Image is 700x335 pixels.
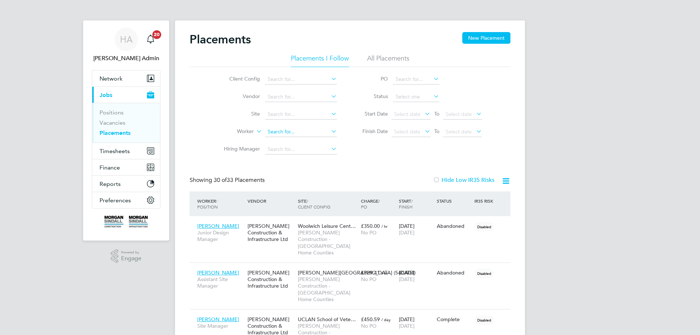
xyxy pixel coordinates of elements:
input: Select one [393,92,439,102]
li: All Placements [367,54,409,67]
div: Vendor [246,194,296,207]
span: / Position [197,198,218,210]
span: £350.00 [361,223,380,229]
input: Search for... [265,74,337,85]
span: / PO [361,198,380,210]
span: 30 of [214,176,227,184]
div: Abandoned [437,223,471,229]
span: [DATE] [399,229,415,236]
button: New Placement [462,32,510,44]
span: [PERSON_NAME][GEOGRAPHIC_DATA] (54CA04) [298,269,416,276]
span: Reports [100,180,121,187]
label: Hiring Manager [218,145,260,152]
a: 20 [143,28,158,51]
button: Reports [92,176,160,192]
h2: Placements [190,32,251,47]
span: Timesheets [100,148,130,155]
a: [PERSON_NAME]Site Manager[PERSON_NAME] Construction & Infrastructure LtdUCLAN School of Vete…[PER... [195,312,510,318]
span: Select date [446,111,472,117]
div: [DATE] [397,266,435,286]
span: No PO [361,276,377,283]
span: [PERSON_NAME] Construction - [GEOGRAPHIC_DATA] Home Counties [298,229,357,256]
span: Disabled [474,222,494,231]
div: Showing [190,176,266,184]
span: To [432,126,442,136]
input: Search for... [393,74,439,85]
span: Finance [100,164,120,171]
div: Complete [437,316,471,323]
div: Start [397,194,435,213]
span: / day [381,317,391,322]
a: [PERSON_NAME]Junior Design Manager[PERSON_NAME] Construction & Infrastructure LtdWoolwich Leisure... [195,219,510,225]
button: Finance [92,159,160,175]
input: Search for... [265,109,337,120]
div: [DATE] [397,219,435,239]
span: Woolwich Leisure Cent… [298,223,356,229]
span: Hays Admin [92,54,160,63]
span: 33 Placements [214,176,265,184]
span: £329.41 [361,269,380,276]
span: / hr [381,270,388,276]
a: Vacancies [100,119,125,126]
label: Vendor [218,93,260,100]
span: To [432,109,442,118]
span: 20 [152,30,161,39]
span: Junior Design Manager [197,229,244,242]
span: No PO [361,323,377,329]
span: Engage [121,256,141,262]
span: Powered by [121,249,141,256]
span: [DATE] [399,276,415,283]
span: Select date [394,128,420,135]
span: [DATE] [399,323,415,329]
span: Network [100,75,122,82]
div: Jobs [92,103,160,143]
span: Disabled [474,269,494,278]
span: / hr [381,223,388,229]
nav: Main navigation [83,20,169,241]
label: Worker [212,128,254,135]
a: Positions [100,109,124,116]
span: £450.59 [361,316,380,323]
span: UCLAN School of Vete… [298,316,356,323]
span: Select date [446,128,472,135]
a: [PERSON_NAME]Assistant Site Manager[PERSON_NAME] Construction & Infrastructure Ltd[PERSON_NAME][G... [195,265,510,272]
span: [PERSON_NAME] [197,316,239,323]
input: Search for... [265,144,337,155]
button: Timesheets [92,143,160,159]
img: morgansindall-logo-retina.png [104,216,148,227]
label: Start Date [355,110,388,117]
div: Status [435,194,473,207]
div: [PERSON_NAME] Construction & Infrastructure Ltd [246,266,296,293]
input: Search for... [265,127,337,137]
span: [PERSON_NAME] [197,269,239,276]
div: Worker [195,194,246,213]
li: Placements I Follow [291,54,349,67]
label: Status [355,93,388,100]
label: Site [218,110,260,117]
label: Hide Low IR35 Risks [433,176,494,184]
div: IR35 Risk [472,194,498,207]
a: HA[PERSON_NAME] Admin [92,28,160,63]
div: Charge [359,194,397,213]
label: PO [355,75,388,82]
button: Network [92,70,160,86]
span: Jobs [100,91,112,98]
label: Finish Date [355,128,388,135]
a: Powered byEngage [111,249,142,263]
div: Site [296,194,359,213]
span: HA [120,35,133,44]
span: [PERSON_NAME] Construction - [GEOGRAPHIC_DATA] Home Counties [298,276,357,303]
button: Preferences [92,192,160,208]
span: Disabled [474,315,494,325]
span: Site Manager [197,323,244,329]
span: Select date [394,111,420,117]
a: Placements [100,129,131,136]
label: Client Config [218,75,260,82]
span: Preferences [100,197,131,204]
span: No PO [361,229,377,236]
div: Abandoned [437,269,471,276]
span: / Client Config [298,198,330,210]
div: [DATE] [397,312,435,333]
span: Assistant Site Manager [197,276,244,289]
div: [PERSON_NAME] Construction & Infrastructure Ltd [246,219,296,246]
